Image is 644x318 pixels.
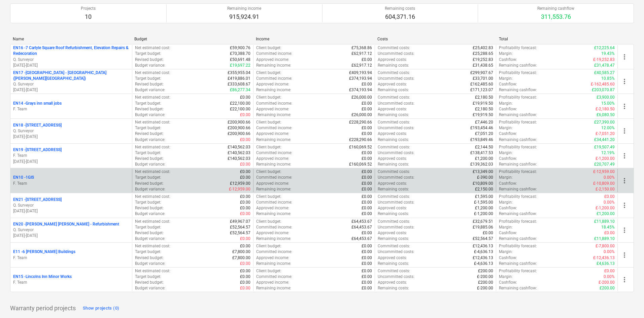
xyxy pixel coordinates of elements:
[13,233,129,239] p: [DATE] - [DATE]
[362,156,372,162] p: £0.00
[227,13,261,21] p: 915,924.91
[475,205,493,211] p: £1,200.00
[596,131,615,137] p: £-7,051.20
[620,201,629,209] span: more_vert
[378,106,407,112] p: Approved costs :
[470,81,493,87] p: £162,485.60
[470,70,493,76] p: £299,907.67
[378,112,409,118] p: Remaining costs :
[135,224,161,230] p: Target budget :
[351,95,372,100] p: £26,000.00
[385,13,415,21] p: 604,371.16
[135,137,165,143] p: Budget variance :
[601,76,615,81] p: 10.85%
[499,112,537,118] p: Remaining cashflow :
[230,57,250,63] p: £50,691.48
[475,95,493,100] p: £2,180.50
[230,63,250,68] p: £19,697.22
[378,150,414,156] p: Uncommitted costs :
[475,131,493,137] p: £7,051.20
[593,181,615,186] p: £-10,809.00
[596,205,615,211] p: £-1,200.00
[474,211,493,217] p: £-1,200.00
[378,219,410,224] p: Committed costs :
[378,51,414,57] p: Uncommitted costs :
[362,57,372,63] p: £0.00
[135,156,164,162] p: Revised budget :
[362,150,372,156] p: £0.00
[499,200,513,205] p: Margin :
[594,119,615,125] p: £27,390.00
[135,205,164,211] p: Revised budget :
[594,144,615,150] p: £19,507.49
[256,112,291,118] p: Remaining income :
[499,51,513,57] p: Margin :
[601,51,615,57] p: 19.43%
[362,175,372,180] p: £0.00
[470,137,493,143] p: £193,849.46
[378,162,409,167] p: Remaining costs :
[470,125,493,131] p: £193,454.46
[135,131,164,137] p: Revised budget :
[227,6,261,11] p: Remaining income
[13,159,129,165] p: [DATE] - [DATE]
[594,70,615,76] p: £40,585.27
[351,51,372,57] p: £62,917.12
[362,200,372,205] p: £0.00
[230,101,250,106] p: £22,100.00
[13,175,129,186] div: EN10 -1GISF. Team
[378,125,414,131] p: Uncommitted costs :
[473,169,493,175] p: £13,349.00
[256,162,291,167] p: Remaining income :
[256,144,281,150] p: Client budget :
[256,150,292,156] p: Committed income :
[475,144,493,150] p: £2,144.50
[228,131,250,137] p: £200,900.66
[362,101,372,106] p: £0.00
[499,95,537,100] p: Profitability forecast :
[499,125,513,131] p: Margin :
[473,63,493,68] p: £31,438.65
[256,175,292,180] p: Committed income :
[228,150,250,156] p: £140,562.03
[135,70,170,76] p: Net estimated cost :
[13,274,72,280] p: EN15 - Lincolns Inn Minor Works
[591,81,615,87] p: £-162,485.60
[229,186,250,192] p: £-12,959.00
[377,37,494,41] div: Costs
[362,131,372,137] p: £0.00
[601,150,615,156] p: 12.19%
[620,53,629,61] span: more_vert
[378,95,410,100] p: Committed costs :
[351,112,372,118] p: £26,000.00
[351,224,372,230] p: £64,453.67
[473,224,493,230] p: £19,885.06
[378,181,407,186] p: Approved costs :
[362,181,372,186] p: £0.00
[537,6,574,11] p: Remaining cashflow
[378,200,414,205] p: Uncommitted costs :
[256,125,292,131] p: Committed income :
[13,147,129,164] div: EN19 -[STREET_ADDRESS]F. Team[DATE]-[DATE]
[135,106,164,112] p: Revised budget :
[256,186,291,192] p: Remaining income :
[620,77,629,85] span: more_vert
[230,181,250,186] p: £12,959.00
[378,169,410,175] p: Committed costs :
[499,37,615,41] div: Total
[81,6,96,11] p: Projects
[362,106,372,112] p: £0.00
[378,70,410,76] p: Committed costs :
[597,211,615,217] p: £1,200.00
[256,51,292,57] p: Committed income :
[499,211,537,217] p: Remaining cashflow :
[13,208,129,214] p: [DATE] - [DATE]
[135,95,170,100] p: Net estimated cost :
[378,205,407,211] p: Approved costs :
[230,106,250,112] p: £22,100.00
[499,205,517,211] p: Cashflow :
[135,63,165,68] p: Budget variance :
[135,211,165,217] p: Budget variance :
[135,181,164,186] p: Revised budget :
[499,45,537,51] p: Profitability forecast :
